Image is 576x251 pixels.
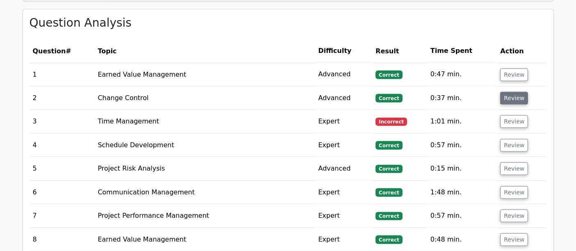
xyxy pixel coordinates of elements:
[315,134,372,157] td: Expert
[315,181,372,204] td: Expert
[427,157,497,180] td: 0:15 min.
[30,16,547,30] h3: Question Analysis
[315,204,372,228] td: Expert
[376,188,402,196] span: Correct
[500,162,528,175] button: Review
[30,63,95,86] td: 1
[427,134,497,157] td: 0:57 min.
[30,157,95,180] td: 5
[30,204,95,228] td: 7
[315,110,372,133] td: Expert
[376,212,402,220] span: Correct
[427,63,497,86] td: 0:47 min.
[94,87,315,110] td: Change Control
[500,92,528,105] button: Review
[376,71,402,79] span: Correct
[94,157,315,180] td: Project Risk Analysis
[30,134,95,157] td: 4
[315,39,372,63] th: Difficulty
[427,181,497,204] td: 1:48 min.
[427,87,497,110] td: 0:37 min.
[30,39,95,63] th: #
[500,68,528,81] button: Review
[315,157,372,180] td: Advanced
[500,233,528,246] button: Review
[500,186,528,199] button: Review
[30,181,95,204] td: 6
[94,39,315,63] th: Topic
[94,63,315,86] td: Earned Value Management
[94,134,315,157] td: Schedule Development
[376,141,402,149] span: Correct
[376,118,407,126] span: Incorrect
[372,39,427,63] th: Result
[30,110,95,133] td: 3
[427,204,497,228] td: 0:57 min.
[376,235,402,244] span: Correct
[376,94,402,102] span: Correct
[94,181,315,204] td: Communication Management
[315,63,372,86] td: Advanced
[500,115,528,128] button: Review
[427,39,497,63] th: Time Spent
[315,87,372,110] td: Advanced
[497,39,546,63] th: Action
[500,139,528,152] button: Review
[376,165,402,173] span: Correct
[30,87,95,110] td: 2
[500,210,528,222] button: Review
[94,110,315,133] td: Time Management
[94,204,315,228] td: Project Performance Management
[33,47,66,55] span: Question
[427,110,497,133] td: 1:01 min.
